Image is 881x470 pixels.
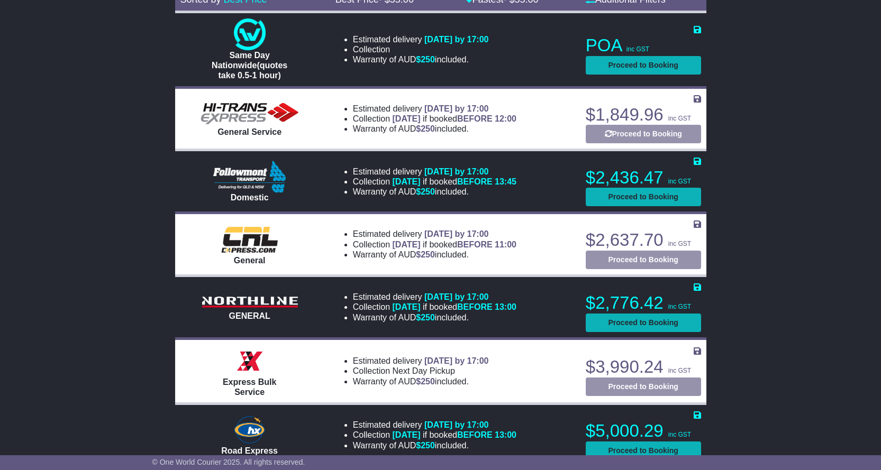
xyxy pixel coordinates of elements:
p: $2,436.47 [586,167,701,188]
li: Estimated delivery [353,229,516,239]
button: Proceed to Booking [586,125,701,143]
li: Collection [353,366,489,376]
p: $3,990.24 [586,356,701,377]
p: $5,000.29 [586,420,701,441]
p: POA [586,35,701,56]
span: 250 [421,124,435,133]
span: 11:00 [495,240,516,249]
img: Border Express: Express Bulk Service [234,345,266,377]
li: Warranty of AUD included. [353,124,516,134]
li: Estimated delivery [353,34,489,44]
button: Proceed to Booking [586,56,701,75]
span: © One World Courier 2025. All rights reserved. [152,458,305,466]
span: $ [416,55,435,64]
span: 13:00 [495,430,516,439]
button: Proceed to Booking [586,251,701,269]
span: Domestic [231,193,269,202]
span: $ [416,377,435,386]
span: Next Day Pickup [393,366,455,375]
button: Proceed to Booking [586,377,701,396]
span: [DATE] by 17:00 [424,292,489,301]
span: if booked [393,302,516,311]
span: [DATE] by 17:00 [424,356,489,365]
span: 13:00 [495,302,516,311]
span: General Service [217,127,281,136]
span: GENERAL [229,311,270,320]
li: Estimated delivery [353,420,516,430]
span: inc GST [668,367,691,374]
p: $1,849.96 [586,104,701,125]
span: [DATE] by 17:00 [424,229,489,238]
span: if booked [393,240,516,249]
img: One World Courier: Same Day Nationwide(quotes take 0.5-1 hour) [234,19,266,50]
img: Northline Distribution: GENERAL [197,293,303,311]
li: Collection [353,302,516,312]
button: Proceed to Booking [586,314,701,332]
span: inc GST [668,115,691,122]
img: Hunter Express: Road Express [232,414,267,446]
span: 250 [421,313,435,322]
li: Warranty of AUD included. [353,312,516,322]
span: Road Express [221,446,278,455]
img: CRL: General [215,224,284,255]
span: 250 [421,377,435,386]
span: [DATE] [393,302,421,311]
span: [DATE] [393,177,421,186]
li: Warranty of AUD included. [353,250,516,260]
span: inc GST [668,431,691,438]
li: Estimated delivery [353,292,516,302]
li: Warranty of AUD included. [353,54,489,64]
li: Estimated delivery [353,104,516,114]
span: $ [416,187,435,196]
span: 250 [421,187,435,196]
span: 13:45 [495,177,516,186]
span: 250 [421,250,435,259]
span: if booked [393,177,516,186]
span: [DATE] by 17:00 [424,35,489,44]
span: $ [416,124,435,133]
span: $ [416,250,435,259]
li: Collection [353,239,516,250]
li: Estimated delivery [353,167,516,177]
span: inc GST [668,303,691,310]
li: Collection [353,430,516,440]
span: [DATE] by 17:00 [424,104,489,113]
span: $ [416,313,435,322]
span: 12:00 [495,114,516,123]
p: $2,637.70 [586,229,701,251]
li: Collection [353,44,489,54]
span: BEFORE [457,302,493,311]
img: Followmont Transport: Domestic [213,161,286,192]
p: $2,776.42 [586,292,701,314]
span: inc GST [626,45,649,53]
span: $ [416,441,435,450]
li: Collection [353,177,516,187]
li: Warranty of AUD included. [353,440,516,450]
li: Warranty of AUD included. [353,376,489,386]
img: HiTrans: General Service [197,100,303,127]
span: if booked [393,430,516,439]
span: inc GST [668,240,691,247]
span: inc GST [668,178,691,185]
span: BEFORE [457,114,493,123]
span: [DATE] [393,240,421,249]
li: Estimated delivery [353,356,489,366]
button: Proceed to Booking [586,441,701,460]
span: BEFORE [457,240,493,249]
span: [DATE] by 17:00 [424,167,489,176]
li: Warranty of AUD included. [353,187,516,197]
li: Collection [353,114,516,124]
span: Express Bulk Service [223,377,276,397]
span: [DATE] by 17:00 [424,420,489,429]
button: Proceed to Booking [586,188,701,206]
span: [DATE] [393,430,421,439]
span: General [234,256,266,265]
span: 250 [421,55,435,64]
span: Same Day Nationwide(quotes take 0.5-1 hour) [212,51,287,80]
span: [DATE] [393,114,421,123]
span: BEFORE [457,430,493,439]
span: if booked [393,114,516,123]
span: 250 [421,441,435,450]
span: BEFORE [457,177,493,186]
